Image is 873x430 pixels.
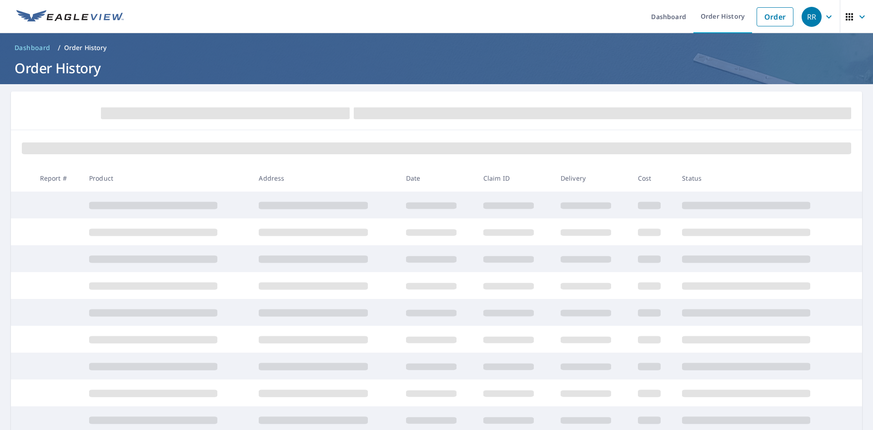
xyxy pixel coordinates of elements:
a: Order [757,7,793,26]
a: Dashboard [11,40,54,55]
th: Product [82,165,251,192]
li: / [58,42,60,53]
th: Cost [631,165,675,192]
nav: breadcrumb [11,40,862,55]
th: Claim ID [476,165,553,192]
th: Date [399,165,476,192]
img: EV Logo [16,10,124,24]
th: Delivery [553,165,631,192]
span: Dashboard [15,43,50,52]
th: Address [251,165,398,192]
th: Status [675,165,845,192]
p: Order History [64,43,107,52]
div: RR [802,7,822,27]
h1: Order History [11,59,862,77]
th: Report # [33,165,82,192]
